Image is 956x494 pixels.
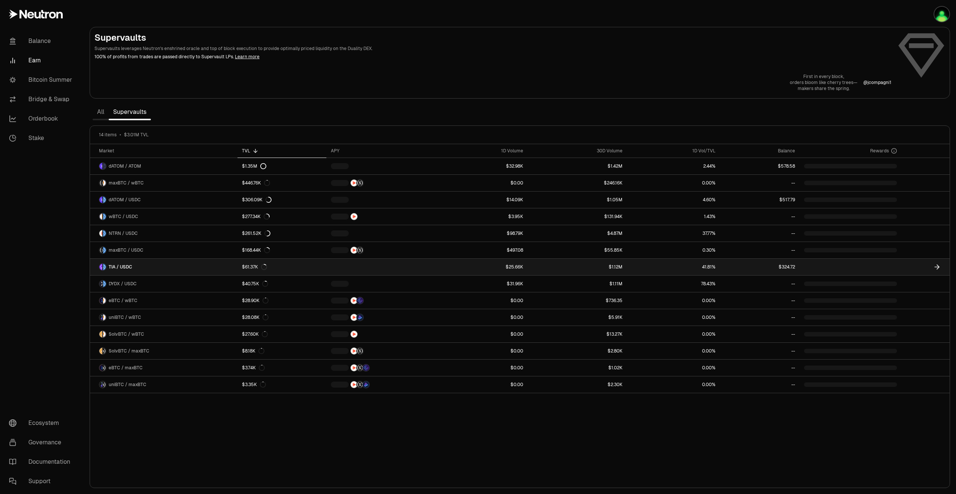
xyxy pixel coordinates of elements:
[238,192,326,208] a: $306.09K
[351,247,357,254] img: NTRN
[238,292,326,309] a: $28.90K
[870,148,889,154] span: Rewards
[109,382,146,388] span: uniBTC / maxBTC
[94,45,891,52] p: Supervaults leverages Neutron's enshrined oracle and top of block execution to provide optimally ...
[238,309,326,326] a: $28.08K
[437,360,528,376] a: $0.00
[720,292,800,309] a: --
[441,148,523,154] div: 1D Volume
[627,309,720,326] a: 0.00%
[242,382,266,388] div: $3.35K
[528,343,627,359] a: $2.80K
[627,326,720,342] a: 0.00%
[437,259,528,275] a: $25.66K
[720,208,800,225] a: --
[109,230,138,236] span: NTRN / USDC
[109,180,144,186] span: maxBTC / wBTC
[103,348,106,354] img: maxBTC Logo
[99,314,102,321] img: uniBTC Logo
[238,242,326,258] a: $168.44K
[627,376,720,393] a: 0.00%
[351,348,357,354] img: NTRN
[357,348,363,354] img: Structured Points
[99,148,233,154] div: Market
[627,192,720,208] a: 4.60%
[528,309,627,326] a: $5.91K
[242,163,266,169] div: $1.35M
[437,343,528,359] a: $0.00
[242,281,268,287] div: $40.75K
[437,242,528,258] a: $497.08
[720,225,800,242] a: --
[242,264,267,270] div: $61.37K
[528,276,627,292] a: $1.11M
[3,128,81,148] a: Stake
[351,364,357,371] img: NTRN
[437,292,528,309] a: $0.00
[532,148,623,154] div: 30D Volume
[437,208,528,225] a: $3.95K
[331,148,432,154] div: APY
[242,230,270,236] div: $261.52K
[238,259,326,275] a: $61.37K
[351,381,357,388] img: NTRN
[109,314,141,320] span: uniBTC / wBTC
[90,225,238,242] a: NTRN LogoUSDC LogoNTRN / USDC
[720,175,800,191] a: --
[528,326,627,342] a: $13.27K
[109,214,138,220] span: wBTC / USDC
[357,247,363,254] img: Structured Points
[109,197,141,203] span: dATOM / USDC
[363,364,369,371] img: EtherFi Points
[103,364,106,371] img: maxBTC Logo
[3,452,81,472] a: Documentation
[99,213,102,220] img: wBTC Logo
[528,360,627,376] a: $1.02K
[3,70,81,90] a: Bitcoin Summer
[331,314,432,321] button: NTRNBedrock Diamonds
[863,80,891,86] a: @jcompagni1
[357,364,363,371] img: Structured Points
[90,208,238,225] a: wBTC LogoUSDC LogowBTC / USDC
[863,80,891,86] p: @ jcompagni1
[3,472,81,491] a: Support
[331,246,432,254] button: NTRNStructured Points
[90,292,238,309] a: eBTC LogowBTC LogoeBTC / wBTC
[790,74,857,91] a: First in every block,orders bloom like cherry trees—makers share the spring.
[326,326,437,342] a: NTRN
[242,331,268,337] div: $27.60K
[238,343,326,359] a: $8.18K
[326,360,437,376] a: NTRNStructured PointsEtherFi Points
[109,247,143,253] span: maxBTC / USDC
[627,242,720,258] a: 0.30%
[238,376,326,393] a: $3.35K
[238,208,326,225] a: $277.34K
[627,276,720,292] a: 78.43%
[331,364,432,372] button: NTRNStructured PointsEtherFi Points
[720,360,800,376] a: --
[99,132,117,138] span: 14 items
[528,292,627,309] a: $736.35
[238,225,326,242] a: $261.52K
[99,163,102,170] img: dATOM Logo
[99,381,102,388] img: uniBTC Logo
[331,179,432,187] button: NTRNStructured Points
[720,326,800,342] a: --
[90,259,238,275] a: TIA LogoUSDC LogoTIA / USDC
[109,105,151,119] a: Supervaults
[720,343,800,359] a: --
[631,148,716,154] div: 1D Vol/TVL
[627,292,720,309] a: 0.00%
[103,247,106,254] img: USDC Logo
[437,225,528,242] a: $98.79K
[326,343,437,359] a: NTRNStructured Points
[437,376,528,393] a: $0.00
[627,259,720,275] a: 41.81%
[331,297,432,304] button: NTRNEtherFi Points
[94,53,891,60] p: 100% of profits from trades are passed directly to Supervault LPs.
[90,376,238,393] a: uniBTC LogomaxBTC LogouniBTC / maxBTC
[790,74,857,80] p: First in every block,
[437,309,528,326] a: $0.00
[99,364,102,371] img: eBTC Logo
[99,280,102,287] img: DYDX Logo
